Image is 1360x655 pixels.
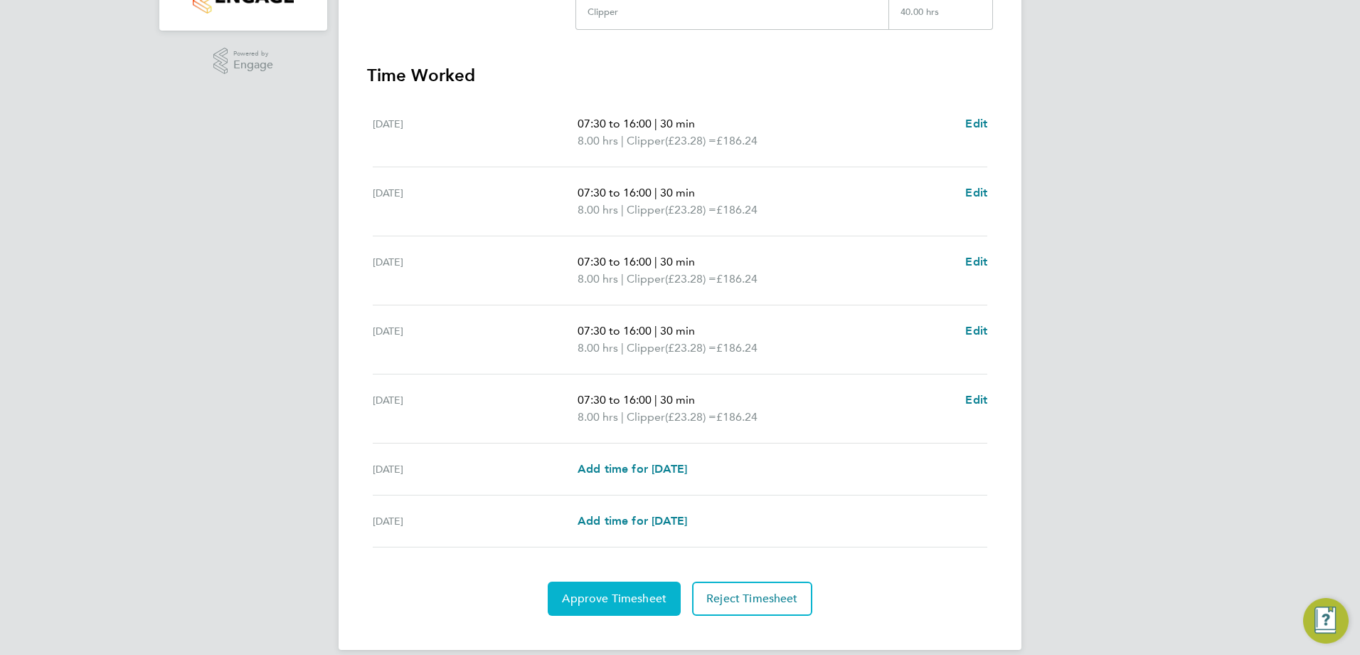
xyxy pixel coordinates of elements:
[716,341,758,355] span: £186.24
[621,203,624,216] span: |
[692,582,812,616] button: Reject Timesheet
[965,184,987,201] a: Edit
[654,393,657,407] span: |
[621,134,624,147] span: |
[373,392,578,426] div: [DATE]
[654,186,657,199] span: |
[654,324,657,337] span: |
[627,340,665,357] span: Clipper
[660,186,695,199] span: 30 min
[373,184,578,219] div: [DATE]
[578,462,687,476] span: Add time for [DATE]
[660,393,695,407] span: 30 min
[965,186,987,199] span: Edit
[373,115,578,150] div: [DATE]
[373,513,578,530] div: [DATE]
[965,323,987,340] a: Edit
[665,272,716,285] span: (£23.28) =
[965,393,987,407] span: Edit
[578,461,687,478] a: Add time for [DATE]
[213,48,274,75] a: Powered byEngage
[578,255,652,268] span: 07:30 to 16:00
[233,59,273,71] span: Engage
[578,186,652,199] span: 07:30 to 16:00
[716,203,758,216] span: £186.24
[548,582,681,616] button: Approve Timesheet
[965,117,987,130] span: Edit
[660,324,695,337] span: 30 min
[660,117,695,130] span: 30 min
[578,341,618,355] span: 8.00 hrs
[965,115,987,132] a: Edit
[716,410,758,424] span: £186.24
[578,272,618,285] span: 8.00 hrs
[621,272,624,285] span: |
[1303,598,1349,644] button: Engage Resource Center
[621,341,624,355] span: |
[716,134,758,147] span: £186.24
[665,134,716,147] span: (£23.28) =
[578,117,652,130] span: 07:30 to 16:00
[627,271,665,288] span: Clipper
[233,48,273,60] span: Powered by
[373,253,578,288] div: [DATE]
[627,409,665,426] span: Clipper
[665,203,716,216] span: (£23.28) =
[373,461,578,478] div: [DATE]
[965,255,987,268] span: Edit
[562,592,666,606] span: Approve Timesheet
[367,64,993,87] h3: Time Worked
[965,324,987,337] span: Edit
[373,323,578,357] div: [DATE]
[578,134,618,147] span: 8.00 hrs
[660,255,695,268] span: 30 min
[654,255,657,268] span: |
[578,410,618,424] span: 8.00 hrs
[706,592,798,606] span: Reject Timesheet
[578,513,687,530] a: Add time for [DATE]
[578,203,618,216] span: 8.00 hrs
[578,393,652,407] span: 07:30 to 16:00
[665,410,716,424] span: (£23.28) =
[588,6,618,18] div: Clipper
[578,514,687,528] span: Add time for [DATE]
[965,253,987,271] a: Edit
[621,410,624,424] span: |
[716,272,758,285] span: £186.24
[665,341,716,355] span: (£23.28) =
[888,6,992,29] div: 40.00 hrs
[654,117,657,130] span: |
[627,132,665,150] span: Clipper
[578,324,652,337] span: 07:30 to 16:00
[965,392,987,409] a: Edit
[627,201,665,219] span: Clipper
